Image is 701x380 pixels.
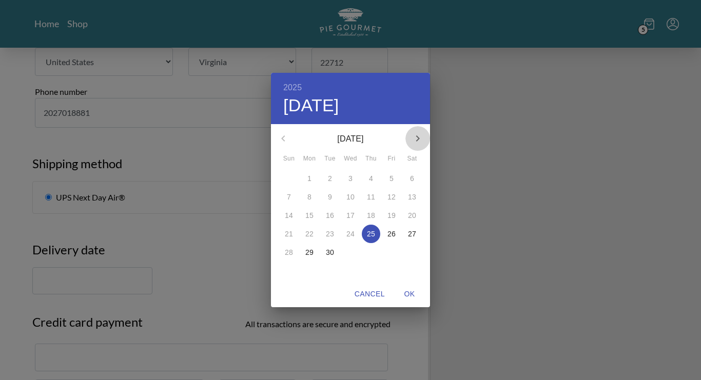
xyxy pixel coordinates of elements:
[408,229,416,239] p: 27
[362,225,380,243] button: 25
[321,154,339,164] span: Tue
[300,243,319,262] button: 29
[367,229,375,239] p: 25
[397,288,422,301] span: OK
[296,133,405,145] p: [DATE]
[300,154,319,164] span: Mon
[362,154,380,164] span: Thu
[382,225,401,243] button: 26
[350,285,389,304] button: Cancel
[341,154,360,164] span: Wed
[326,247,334,257] p: 30
[305,247,314,257] p: 29
[283,81,302,95] button: 2025
[403,154,421,164] span: Sat
[387,229,396,239] p: 26
[321,243,339,262] button: 30
[355,288,385,301] span: Cancel
[393,285,426,304] button: OK
[382,154,401,164] span: Fri
[403,225,421,243] button: 27
[283,95,339,116] button: [DATE]
[280,154,298,164] span: Sun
